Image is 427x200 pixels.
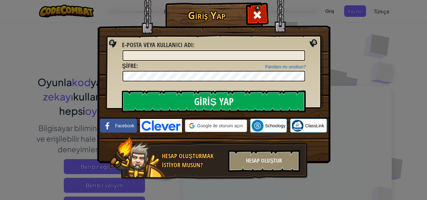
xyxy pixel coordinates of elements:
[265,123,285,129] span: Schoology
[115,123,134,129] span: Facebook
[228,150,300,172] div: Hesap Oluştur
[122,41,194,50] label: :
[122,61,136,70] span: Şifre
[167,10,247,21] h1: Giriş Yap
[122,61,138,71] label: :
[102,120,113,132] img: facebook_small.png
[305,123,324,129] span: ClassLink
[122,90,306,112] input: Giriş Yap
[140,119,182,132] img: clever-logo-blue.png
[122,41,193,49] span: E-posta veya kullanıcı adı
[197,123,243,129] span: Google ile oturum açın
[292,120,304,132] img: classlink-logo-small.png
[185,120,247,132] div: Google ile oturum açın
[265,64,306,69] a: Parolanı mı unuttun?
[252,120,264,132] img: schoology.png
[162,152,224,169] div: Hesap oluşturmak istiyor musun?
